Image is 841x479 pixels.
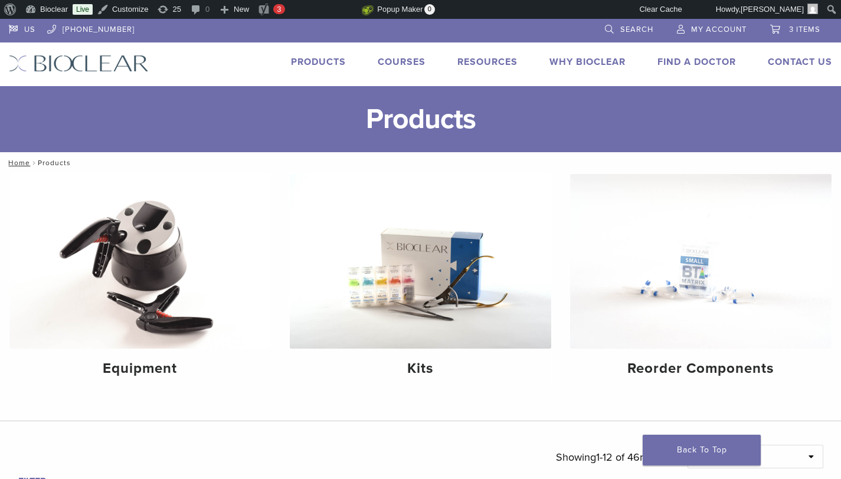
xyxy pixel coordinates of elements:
a: US [9,19,35,37]
a: Equipment [9,174,271,387]
a: 3 items [770,19,820,37]
h4: Reorder Components [580,358,822,379]
a: Reorder Components [570,174,832,387]
h4: Kits [299,358,542,379]
a: Why Bioclear [549,56,626,68]
a: Products [291,56,346,68]
h4: Equipment [19,358,261,379]
img: Views over 48 hours. Click for more Jetpack Stats. [296,3,362,17]
a: Live [73,4,93,15]
a: My Account [677,19,747,37]
span: / [30,160,38,166]
span: 3 [277,5,281,14]
a: Courses [378,56,426,68]
a: [PHONE_NUMBER] [47,19,135,37]
span: 1-12 of 46 [596,451,640,464]
a: Kits [290,174,551,387]
span: [PERSON_NAME] [741,5,804,14]
img: Reorder Components [570,174,832,349]
img: Bioclear [9,55,149,72]
span: My Account [691,25,747,34]
a: Find A Doctor [657,56,736,68]
span: 0 [424,4,435,15]
img: Kits [290,174,551,349]
span: 3 items [789,25,820,34]
p: Showing results [556,445,670,470]
span: Search [620,25,653,34]
img: Equipment [9,174,271,349]
a: Search [605,19,653,37]
a: Resources [457,56,518,68]
a: Contact Us [768,56,832,68]
a: Home [5,159,30,167]
a: Back To Top [643,435,761,465]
